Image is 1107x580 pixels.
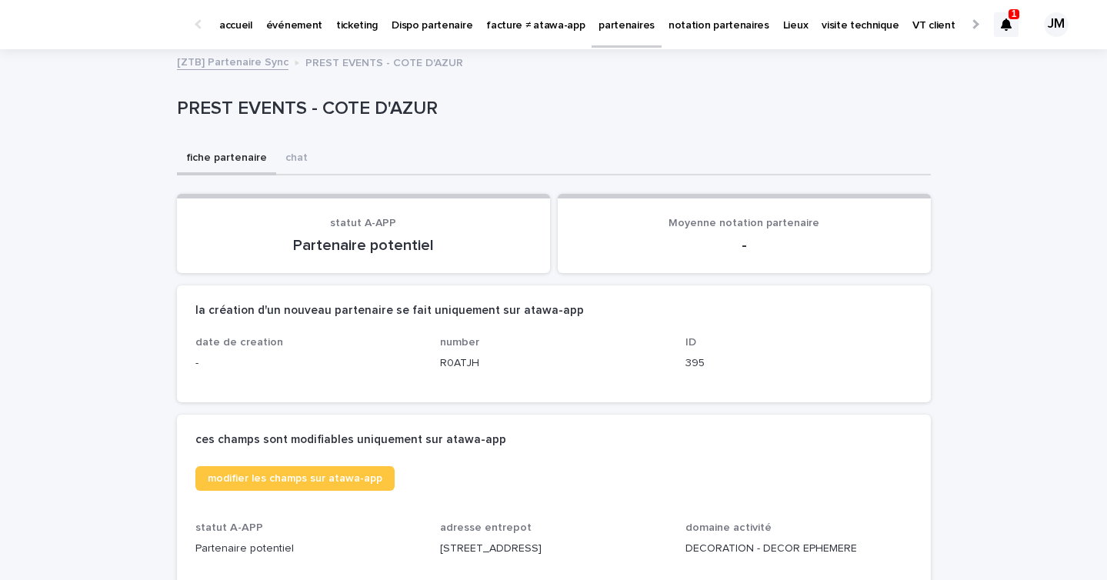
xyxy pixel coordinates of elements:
[669,218,819,228] span: Moyenne notation partenaire
[276,143,317,175] button: chat
[195,433,506,447] h2: ces champs sont modifiables uniquement sur atawa-app
[685,337,696,348] span: ID
[994,12,1019,37] div: 1
[685,522,772,533] span: domaine activité
[440,541,667,557] p: [STREET_ADDRESS]
[1044,12,1069,37] div: JM
[195,355,422,372] p: -
[685,541,912,557] p: DECORATION - DECOR EPHEMERE
[177,52,288,70] a: [ZTB] Partenaire Sync
[440,355,667,372] p: R0ATJH
[1012,8,1017,19] p: 1
[685,355,912,372] p: 395
[195,304,584,318] h2: la création d'un nouveau partenaire se fait uniquement sur atawa-app
[177,98,925,120] p: PREST EVENTS - COTE D'AZUR
[576,236,912,255] p: -
[195,337,283,348] span: date de creation
[31,9,180,40] img: Ls34BcGeRexTGTNfXpUC
[440,337,479,348] span: number
[330,218,396,228] span: statut A-APP
[208,473,382,484] span: modifier les champs sur atawa-app
[195,466,395,491] a: modifier les champs sur atawa-app
[305,53,463,70] p: PREST EVENTS - COTE D'AZUR
[177,143,276,175] button: fiche partenaire
[195,541,422,557] p: Partenaire potentiel
[195,522,263,533] span: statut A-APP
[195,236,532,255] p: Partenaire potentiel
[440,522,532,533] span: adresse entrepot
